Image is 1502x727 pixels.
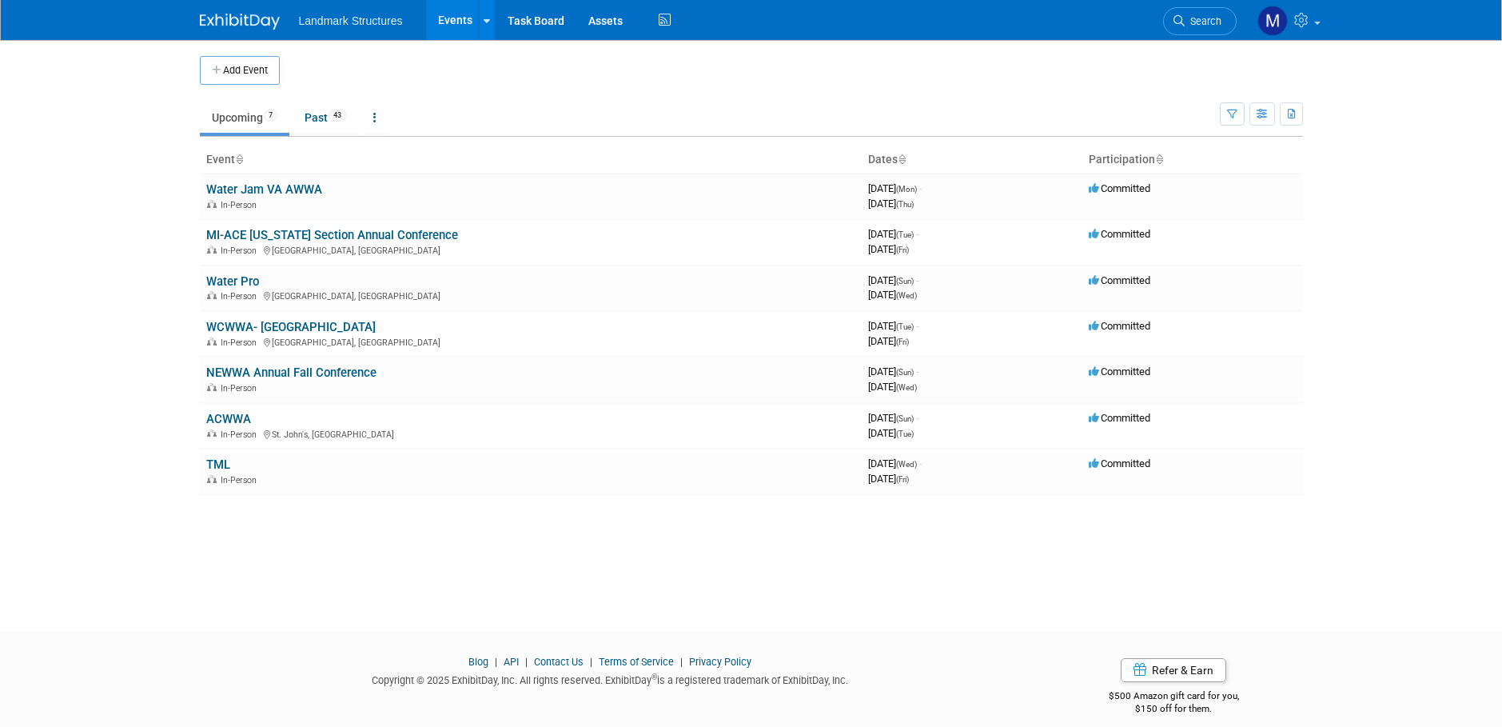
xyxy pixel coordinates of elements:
[1045,679,1303,716] div: $500 Amazon gift card for you,
[919,182,922,194] span: -
[206,335,855,348] div: [GEOGRAPHIC_DATA], [GEOGRAPHIC_DATA]
[206,320,376,334] a: WCWWA- [GEOGRAPHIC_DATA]
[468,656,488,668] a: Blog
[868,412,918,424] span: [DATE]
[206,427,855,440] div: St. John's, [GEOGRAPHIC_DATA]
[1155,153,1163,166] a: Sort by Participation Type
[896,414,914,423] span: (Sun)
[868,381,917,393] span: [DATE]
[868,427,914,439] span: [DATE]
[586,656,596,668] span: |
[919,457,922,469] span: -
[651,673,657,681] sup: ®
[207,338,217,346] img: In-Person Event
[676,656,687,668] span: |
[207,200,217,208] img: In-Person Event
[1121,658,1226,682] a: Refer & Earn
[868,198,914,210] span: [DATE]
[221,246,261,256] span: In-Person
[1082,146,1303,174] th: Participation
[916,228,918,240] span: -
[206,243,855,256] div: [GEOGRAPHIC_DATA], [GEOGRAPHIC_DATA]
[491,656,501,668] span: |
[1089,182,1150,194] span: Committed
[1089,365,1150,377] span: Committed
[898,153,906,166] a: Sort by Start Date
[868,228,918,240] span: [DATE]
[868,457,922,469] span: [DATE]
[868,289,917,301] span: [DATE]
[221,291,261,302] span: In-Person
[206,365,376,380] a: NEWWA Annual Fall Conference
[896,277,914,286] span: (Sun)
[868,365,918,377] span: [DATE]
[896,246,909,254] span: (Fri)
[235,153,243,166] a: Sort by Event Name
[868,182,922,194] span: [DATE]
[896,291,917,300] span: (Wed)
[1045,702,1303,716] div: $150 off for them.
[896,475,909,484] span: (Fri)
[200,146,862,174] th: Event
[200,102,289,133] a: Upcoming7
[916,320,918,332] span: -
[221,475,261,485] span: In-Person
[206,289,855,302] div: [GEOGRAPHIC_DATA], [GEOGRAPHIC_DATA]
[207,246,217,254] img: In-Person Event
[896,230,914,239] span: (Tue)
[868,274,918,286] span: [DATE]
[1089,228,1150,240] span: Committed
[896,368,914,377] span: (Sun)
[1089,274,1150,286] span: Committed
[221,200,261,210] span: In-Person
[1089,457,1150,469] span: Committed
[868,335,909,347] span: [DATE]
[206,182,322,197] a: Water Jam VA AWWA
[206,412,251,426] a: ACWWA
[206,457,230,472] a: TML
[521,656,532,668] span: |
[1185,15,1221,27] span: Search
[689,656,751,668] a: Privacy Policy
[293,102,358,133] a: Past43
[1089,320,1150,332] span: Committed
[896,322,914,331] span: (Tue)
[896,429,914,438] span: (Tue)
[862,146,1082,174] th: Dates
[200,56,280,85] button: Add Event
[504,656,519,668] a: API
[207,429,217,437] img: In-Person Event
[221,338,261,348] span: In-Person
[264,110,277,122] span: 7
[1089,412,1150,424] span: Committed
[329,110,346,122] span: 43
[599,656,674,668] a: Terms of Service
[200,669,1022,688] div: Copyright © 2025 ExhibitDay, Inc. All rights reserved. ExhibitDay is a registered trademark of Ex...
[207,291,217,299] img: In-Person Event
[868,320,918,332] span: [DATE]
[868,473,909,485] span: [DATE]
[916,365,918,377] span: -
[221,383,261,393] span: In-Person
[896,460,917,469] span: (Wed)
[916,274,918,286] span: -
[207,383,217,391] img: In-Person Event
[534,656,584,668] a: Contact Us
[896,383,917,392] span: (Wed)
[916,412,918,424] span: -
[206,228,458,242] a: MI-ACE [US_STATE] Section Annual Conference
[221,429,261,440] span: In-Person
[207,475,217,483] img: In-Person Event
[896,200,914,209] span: (Thu)
[299,14,403,27] span: Landmark Structures
[896,338,909,346] span: (Fri)
[896,185,917,194] span: (Mon)
[868,243,909,255] span: [DATE]
[1257,6,1288,36] img: Maryann Tijerina
[1163,7,1237,35] a: Search
[200,14,280,30] img: ExhibitDay
[206,274,259,289] a: Water Pro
